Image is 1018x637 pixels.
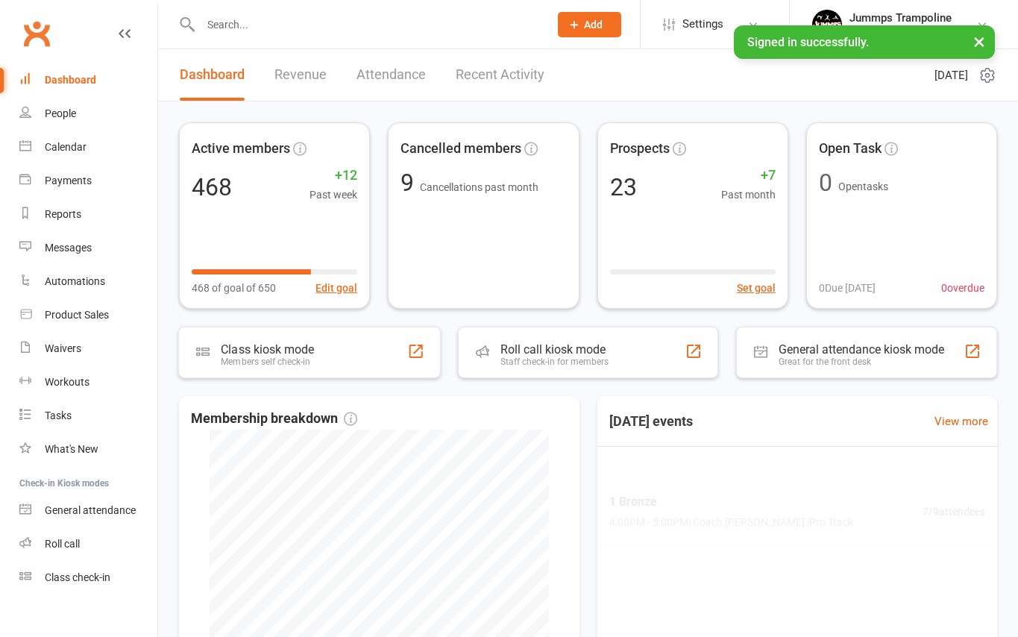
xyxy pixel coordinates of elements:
[192,175,232,199] div: 468
[356,49,426,101] a: Attendance
[45,208,81,220] div: Reports
[456,49,544,101] a: Recent Activity
[941,280,984,296] span: 0 overdue
[45,538,80,550] div: Roll call
[584,19,603,31] span: Add
[19,561,157,594] a: Class kiosk mode
[779,357,944,367] div: Great for the front desk
[610,138,670,160] span: Prospects
[45,74,96,86] div: Dashboard
[180,49,245,101] a: Dashboard
[721,186,776,203] span: Past month
[19,494,157,527] a: General attendance kiosk mode
[400,138,521,160] span: Cancelled members
[45,504,136,516] div: General attendance
[19,298,157,332] a: Product Sales
[196,14,538,35] input: Search...
[838,181,888,192] span: Open tasks
[19,527,157,561] a: Roll call
[934,412,988,430] a: View more
[819,171,832,195] div: 0
[45,309,109,321] div: Product Sales
[747,35,869,49] span: Signed in successfully.
[19,365,157,399] a: Workouts
[221,357,314,367] div: Members self check-in
[45,376,89,388] div: Workouts
[45,342,81,354] div: Waivers
[420,181,538,193] span: Cancellations past month
[310,186,357,203] span: Past week
[45,571,110,583] div: Class check-in
[19,399,157,433] a: Tasks
[315,280,357,296] button: Edit goal
[819,280,876,296] span: 0 Due [DATE]
[19,131,157,164] a: Calendar
[19,433,157,466] a: What's New
[721,165,776,186] span: +7
[18,15,55,52] a: Clubworx
[400,169,420,197] span: 9
[19,198,157,231] a: Reports
[737,280,776,296] button: Set goal
[609,514,853,530] span: 4:00PM - 5:00PM | Coach [PERSON_NAME] | Pro Track
[19,63,157,97] a: Dashboard
[45,275,105,287] div: Automations
[19,97,157,131] a: People
[849,25,976,38] div: Jummps Parkwood Pty Ltd
[934,66,968,84] span: [DATE]
[682,7,723,41] span: Settings
[19,265,157,298] a: Automations
[192,138,290,160] span: Active members
[45,242,92,254] div: Messages
[45,141,87,153] div: Calendar
[966,25,993,57] button: ×
[558,12,621,37] button: Add
[849,11,976,25] div: Jummps Trampoline
[192,280,276,296] span: 468 of goal of 650
[45,443,98,455] div: What's New
[597,408,705,435] h3: [DATE] events
[19,231,157,265] a: Messages
[274,49,327,101] a: Revenue
[45,175,92,186] div: Payments
[923,503,985,520] span: 7 / 9 attendees
[19,164,157,198] a: Payments
[500,342,609,357] div: Roll call kiosk mode
[221,342,314,357] div: Class kiosk mode
[45,409,72,421] div: Tasks
[610,175,637,199] div: 23
[191,408,357,430] span: Membership breakdown
[812,10,842,40] img: thumb_image1698795904.png
[779,342,944,357] div: General attendance kiosk mode
[310,165,357,186] span: +12
[609,492,853,512] span: 1 Bronze
[819,138,882,160] span: Open Task
[500,357,609,367] div: Staff check-in for members
[45,107,76,119] div: People
[19,332,157,365] a: Waivers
